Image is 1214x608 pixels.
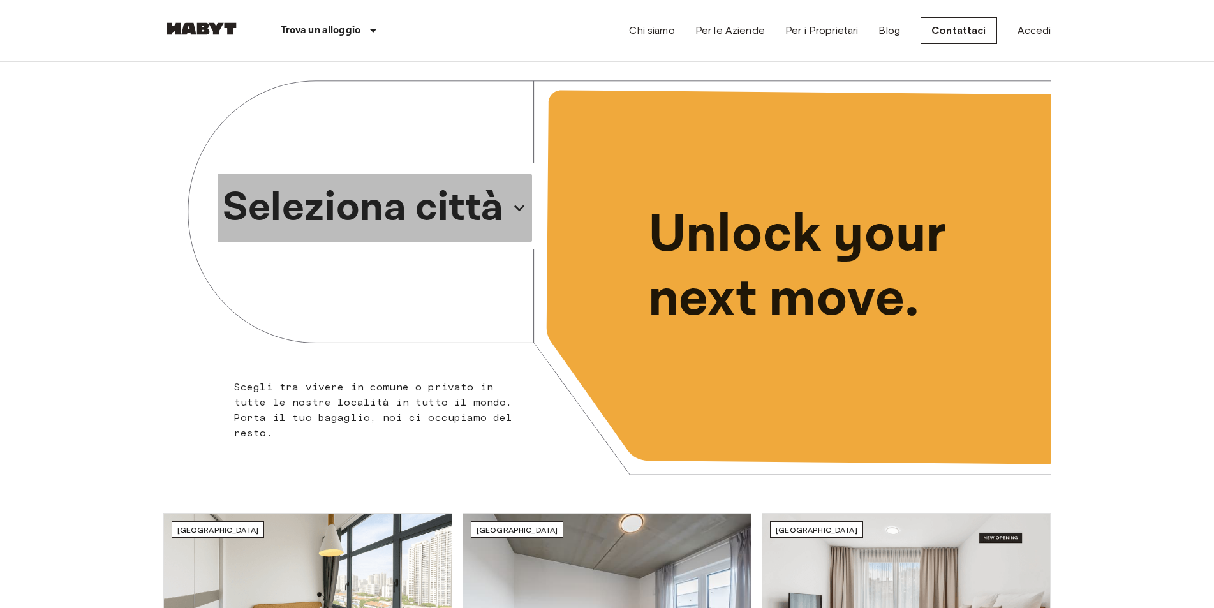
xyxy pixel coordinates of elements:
[776,525,857,535] span: [GEOGRAPHIC_DATA]
[281,23,361,38] p: Trova un alloggio
[695,23,765,38] a: Per le Aziende
[1018,23,1051,38] a: Accedi
[629,23,674,38] a: Chi siamo
[163,22,240,35] img: Habyt
[234,380,527,441] p: Scegli tra vivere in comune o privato in tutte le nostre località in tutto il mondo. Porta il tuo...
[477,525,558,535] span: [GEOGRAPHIC_DATA]
[785,23,859,38] a: Per i Proprietari
[177,525,259,535] span: [GEOGRAPHIC_DATA]
[223,177,504,239] p: Seleziona città
[878,23,900,38] a: Blog
[921,17,997,44] a: Contattaci
[648,203,1031,332] p: Unlock your next move.
[218,174,532,242] button: Seleziona città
